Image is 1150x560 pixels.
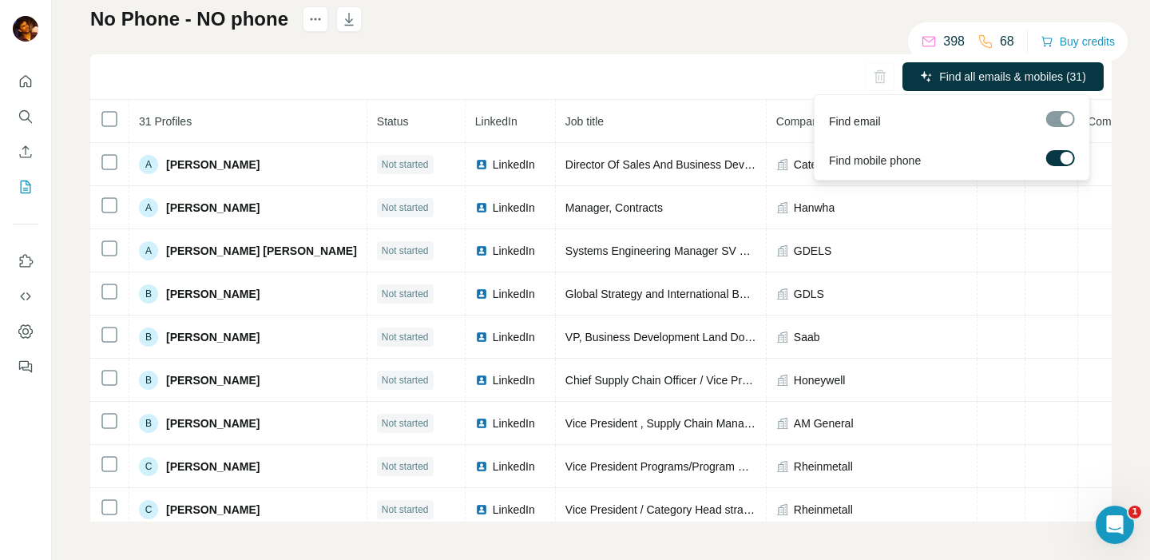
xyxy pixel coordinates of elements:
[382,502,429,517] span: Not started
[382,157,429,172] span: Not started
[166,372,260,388] span: [PERSON_NAME]
[303,6,328,32] button: actions
[939,69,1086,85] span: Find all emails & mobiles (31)
[565,417,782,430] span: Vice President , Supply Chain Management
[493,415,535,431] span: LinkedIn
[565,158,889,171] span: Director Of Sales And Business Development Caterpillar Defense
[382,201,429,215] span: Not started
[166,415,260,431] span: [PERSON_NAME]
[382,330,429,344] span: Not started
[565,244,1009,257] span: Systems Engineering Manager SV Program at General Dynamics European Land System
[829,153,921,169] span: Find mobile phone
[565,201,663,214] span: Manager, Contracts
[794,157,845,173] span: Caterpillar
[475,201,488,214] img: LinkedIn logo
[493,329,535,345] span: LinkedIn
[475,460,488,473] img: LinkedIn logo
[166,502,260,518] span: [PERSON_NAME]
[794,415,854,431] span: AM General
[902,62,1104,91] button: Find all emails & mobiles (31)
[1041,30,1115,53] button: Buy credits
[13,352,38,381] button: Feedback
[139,500,158,519] div: C
[166,157,260,173] span: [PERSON_NAME]
[493,502,535,518] span: LinkedIn
[382,373,429,387] span: Not started
[794,502,853,518] span: Rheinmetall
[493,459,535,475] span: LinkedIn
[13,67,38,96] button: Quick start
[794,200,835,216] span: Hanwha
[139,457,158,476] div: C
[794,243,831,259] span: GDELS
[794,459,853,475] span: Rheinmetall
[493,243,535,259] span: LinkedIn
[475,417,488,430] img: LinkedIn logo
[475,503,488,516] img: LinkedIn logo
[139,198,158,217] div: A
[382,459,429,474] span: Not started
[1128,506,1141,518] span: 1
[565,288,1028,300] span: Global Strategy and International Business Development at General Dynamics Land Systems
[475,158,488,171] img: LinkedIn logo
[13,102,38,131] button: Search
[139,371,158,390] div: B
[382,416,429,431] span: Not started
[943,32,965,51] p: 398
[776,115,824,128] span: Company
[493,372,535,388] span: LinkedIn
[475,331,488,344] img: LinkedIn logo
[13,247,38,276] button: Use Surfe on LinkedIn
[139,115,192,128] span: 31 Profiles
[493,286,535,302] span: LinkedIn
[166,286,260,302] span: [PERSON_NAME]
[475,288,488,300] img: LinkedIn logo
[166,243,357,259] span: [PERSON_NAME] [PERSON_NAME]
[565,503,835,516] span: Vice President / Category Head strategic Procurement
[139,284,158,304] div: B
[493,157,535,173] span: LinkedIn
[90,6,288,32] h1: No Phone - NO phone
[565,374,907,387] span: Chief Supply Chain Officer / Vice President , Integrated Supply Chain
[139,328,158,347] div: B
[139,414,158,433] div: B
[13,16,38,42] img: Avatar
[139,155,158,174] div: A
[565,115,604,128] span: Job title
[794,372,846,388] span: Honeywell
[139,241,158,260] div: A
[565,460,878,473] span: Vice President Programs/Program Manager | Rheinmetall MAN
[1096,506,1134,544] iframe: Intercom live chat
[166,200,260,216] span: [PERSON_NAME]
[565,331,769,344] span: VP, Business Development Land Domain
[13,137,38,166] button: Enrich CSV
[382,244,429,258] span: Not started
[166,459,260,475] span: [PERSON_NAME]
[829,113,881,129] span: Find email
[794,329,820,345] span: Saab
[475,244,488,257] img: LinkedIn logo
[475,374,488,387] img: LinkedIn logo
[794,286,824,302] span: GDLS
[382,287,429,301] span: Not started
[13,317,38,346] button: Dashboard
[475,115,517,128] span: LinkedIn
[166,329,260,345] span: [PERSON_NAME]
[13,282,38,311] button: Use Surfe API
[377,115,409,128] span: Status
[1000,32,1014,51] p: 68
[493,200,535,216] span: LinkedIn
[13,173,38,201] button: My lists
